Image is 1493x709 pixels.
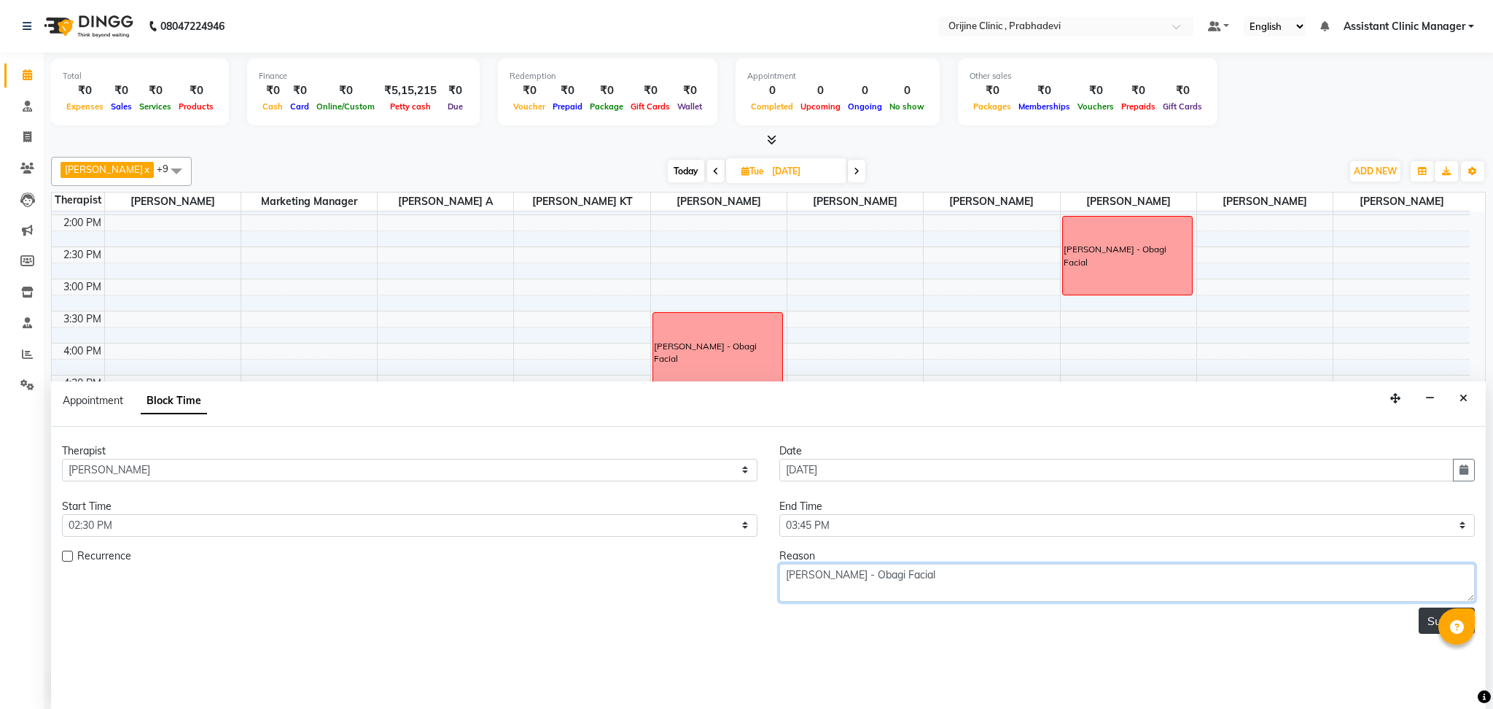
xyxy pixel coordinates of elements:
div: ₹0 [63,82,107,99]
span: [PERSON_NAME] [1061,193,1196,211]
div: 0 [886,82,928,99]
input: yyyy-mm-dd [779,459,1454,481]
span: Block Time [141,388,207,414]
span: Tue [738,166,768,177]
div: Start Time [62,499,757,514]
div: ₹0 [443,82,468,99]
span: +9 [157,163,179,174]
div: ₹5,15,215 [378,82,443,99]
span: Expenses [63,101,107,112]
div: 3:30 PM [61,311,104,327]
div: Appointment [747,70,928,82]
a: x [143,163,149,175]
div: ₹0 [970,82,1015,99]
span: [PERSON_NAME] [65,163,143,175]
b: 08047224946 [160,6,225,47]
span: [PERSON_NAME] [1197,193,1333,211]
div: 0 [747,82,797,99]
div: 4:30 PM [61,376,104,391]
div: ₹0 [627,82,674,99]
span: Prepaids [1118,101,1159,112]
div: Therapist [52,193,104,208]
div: ₹0 [1118,82,1159,99]
span: [PERSON_NAME] A [378,193,513,211]
span: No show [886,101,928,112]
span: [PERSON_NAME] [1333,193,1470,211]
div: Therapist [62,443,757,459]
span: Packages [970,101,1015,112]
div: End Time [779,499,1475,514]
div: ₹0 [136,82,175,99]
div: [PERSON_NAME] - Obagi Facial [654,340,782,366]
div: Finance [259,70,468,82]
span: Package [586,101,627,112]
span: Cash [259,101,286,112]
img: logo [37,6,137,47]
span: [PERSON_NAME] [787,193,923,211]
span: Products [175,101,217,112]
span: Appointment [63,394,123,407]
span: Gift Cards [627,101,674,112]
div: ₹0 [286,82,313,99]
div: 2:30 PM [61,247,104,263]
span: Wallet [674,101,706,112]
span: Voucher [510,101,549,112]
div: Total [63,70,217,82]
span: [PERSON_NAME] KT [514,193,650,211]
div: ₹0 [1015,82,1074,99]
div: ₹0 [313,82,378,99]
span: Marketing Manager [241,193,377,211]
span: Recurrence [77,549,131,567]
span: Petty cash [386,101,434,112]
div: ₹0 [175,82,217,99]
button: Close [1453,387,1474,410]
span: Card [286,101,313,112]
span: Assistant Clinic Manager [1344,19,1465,34]
div: ₹0 [674,82,706,99]
span: Memberships [1015,101,1074,112]
span: Completed [747,101,797,112]
div: ₹0 [107,82,136,99]
div: [PERSON_NAME] - Obagi Facial [1064,243,1192,269]
span: Ongoing [844,101,886,112]
div: ₹0 [259,82,286,99]
div: Reason [779,549,1475,564]
div: ₹0 [510,82,549,99]
span: Sales [107,101,136,112]
span: [PERSON_NAME] [651,193,787,211]
span: Vouchers [1074,101,1118,112]
div: 3:00 PM [61,279,104,295]
span: Gift Cards [1159,101,1206,112]
button: Submit [1419,608,1475,634]
span: Upcoming [797,101,844,112]
div: ₹0 [1074,82,1118,99]
span: Today [668,160,704,182]
div: Other sales [970,70,1206,82]
input: 2025-10-07 [768,160,841,182]
button: ADD NEW [1350,161,1400,182]
div: 2:00 PM [61,215,104,230]
span: Services [136,101,175,112]
span: [PERSON_NAME] [105,193,241,211]
div: ₹0 [549,82,586,99]
div: 0 [844,82,886,99]
span: ADD NEW [1354,166,1397,177]
span: Prepaid [549,101,586,112]
div: ₹0 [1159,82,1206,99]
span: Due [444,101,467,112]
span: [PERSON_NAME] [924,193,1059,211]
div: Redemption [510,70,706,82]
div: 4:00 PM [61,344,104,359]
div: Date [779,443,1475,459]
div: 0 [797,82,844,99]
span: Online/Custom [313,101,378,112]
div: ₹0 [586,82,627,99]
